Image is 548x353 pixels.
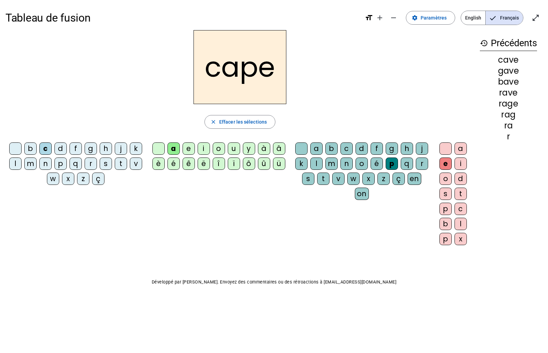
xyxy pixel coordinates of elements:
[439,157,452,170] div: e
[365,14,373,22] mat-icon: format_size
[416,157,428,170] div: r
[310,157,323,170] div: l
[92,173,104,185] div: ç
[461,11,485,25] span: English
[243,142,255,155] div: y
[100,157,112,170] div: s
[480,56,537,64] div: cave
[340,157,353,170] div: n
[486,11,523,25] span: Français
[480,36,537,51] h3: Précédents
[480,67,537,75] div: gave
[376,14,384,22] mat-icon: add
[310,142,323,155] div: a
[273,142,285,155] div: â
[401,142,413,155] div: h
[389,14,398,22] mat-icon: remove
[130,142,142,155] div: k
[258,142,270,155] div: à
[386,142,398,155] div: g
[228,157,240,170] div: ï
[387,11,400,25] button: Diminuer la taille de la police
[152,157,165,170] div: è
[406,11,455,25] button: Paramètres
[461,11,523,25] mat-button-toggle-group: Language selection
[85,157,97,170] div: r
[213,157,225,170] div: î
[371,142,383,155] div: f
[213,142,225,155] div: o
[228,142,240,155] div: u
[439,188,452,200] div: s
[480,39,488,47] mat-icon: history
[77,173,89,185] div: z
[204,115,275,129] button: Effacer les sélections
[100,142,112,155] div: h
[356,157,368,170] div: o
[377,173,390,185] div: z
[5,278,543,286] p: Développé par [PERSON_NAME]. Envoyez des commentaires ou des rétroactions à [EMAIL_ADDRESS][DOMAI...
[421,14,447,22] span: Paramètres
[39,142,52,155] div: c
[198,142,210,155] div: i
[70,142,82,155] div: f
[401,157,413,170] div: q
[332,173,345,185] div: v
[340,142,353,155] div: c
[54,142,67,155] div: d
[480,89,537,97] div: rave
[362,173,375,185] div: x
[258,157,270,170] div: û
[439,218,452,230] div: b
[416,142,428,155] div: j
[412,15,418,21] mat-icon: settings
[219,118,267,126] span: Effacer les sélections
[295,157,308,170] div: k
[529,11,543,25] button: Entrer en plein écran
[347,173,360,185] div: w
[454,142,467,155] div: a
[480,122,537,130] div: ra
[371,157,383,170] div: é
[198,157,210,170] div: ë
[439,203,452,215] div: p
[39,157,52,170] div: n
[532,14,540,22] mat-icon: open_in_full
[243,157,255,170] div: ô
[454,218,467,230] div: l
[480,133,537,141] div: r
[47,173,59,185] div: w
[302,173,314,185] div: s
[439,173,452,185] div: o
[393,173,405,185] div: ç
[454,157,467,170] div: i
[373,11,387,25] button: Augmenter la taille de la police
[317,173,329,185] div: t
[24,157,37,170] div: m
[130,157,142,170] div: v
[54,157,67,170] div: p
[5,7,359,29] h1: Tableau de fusion
[454,203,467,215] div: c
[24,142,37,155] div: b
[210,119,216,125] mat-icon: close
[70,157,82,170] div: q
[454,173,467,185] div: d
[167,157,180,170] div: é
[9,157,22,170] div: l
[115,157,127,170] div: t
[167,142,180,155] div: a
[386,157,398,170] div: p
[85,142,97,155] div: g
[183,157,195,170] div: ê
[62,173,74,185] div: x
[454,233,467,245] div: x
[115,142,127,155] div: j
[408,173,421,185] div: en
[325,157,338,170] div: m
[356,142,368,155] div: d
[439,233,452,245] div: p
[183,142,195,155] div: e
[480,78,537,86] div: bave
[194,30,286,104] h2: cape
